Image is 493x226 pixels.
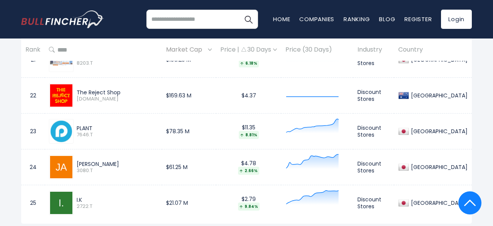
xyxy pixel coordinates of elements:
img: 7646.T.png [50,120,72,142]
td: $78.35 M [162,114,216,149]
th: Price (30 Days) [281,39,353,61]
td: $61.25 M [162,149,216,185]
div: [GEOGRAPHIC_DATA] [409,128,468,135]
span: 7646.T [77,132,158,138]
th: Industry [353,39,394,61]
th: Rank [21,39,45,61]
td: 22 [21,78,45,114]
div: [PERSON_NAME] [77,161,158,167]
span: Market Cap [166,44,206,56]
td: 23 [21,114,45,149]
span: [DOMAIN_NAME] [77,96,158,102]
a: Ranking [344,15,370,23]
td: Discount Stores [353,149,394,185]
td: 25 [21,185,45,221]
a: Go to homepage [21,10,104,28]
div: $2.79 [220,196,277,211]
div: [GEOGRAPHIC_DATA] [409,164,468,171]
img: TRS.AX.png [50,84,72,107]
div: Price | 30 Days [220,46,277,54]
a: Companies [299,15,334,23]
div: I.K [77,196,158,203]
button: Search [239,10,258,29]
div: 6.18% [239,59,259,67]
td: Discount Stores [353,114,394,149]
img: bullfincher logo [21,10,104,28]
div: PLANT [77,125,158,132]
th: Country [394,39,472,61]
td: $21.07 M [162,185,216,221]
div: [GEOGRAPHIC_DATA] [409,92,468,99]
a: Login [441,10,472,29]
td: $169.63 M [162,78,216,114]
div: $4.78 [220,160,277,175]
div: [GEOGRAPHIC_DATA] [409,199,468,206]
div: 8.81% [239,131,259,139]
td: 24 [21,149,45,185]
a: Register [404,15,432,23]
div: [GEOGRAPHIC_DATA] [409,56,468,63]
div: The Reject Shop [77,89,158,96]
div: 2.66% [238,167,259,175]
td: Discount Stores [353,78,394,114]
a: Home [273,15,290,23]
td: Discount Stores [353,185,394,221]
span: 2722.T [77,203,158,210]
div: $4.37 [220,92,277,99]
a: Blog [379,15,395,23]
span: 8203.T [77,60,158,67]
span: 3080.T [77,167,158,174]
div: $11.35 [220,124,277,139]
div: 9.84% [238,203,260,211]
